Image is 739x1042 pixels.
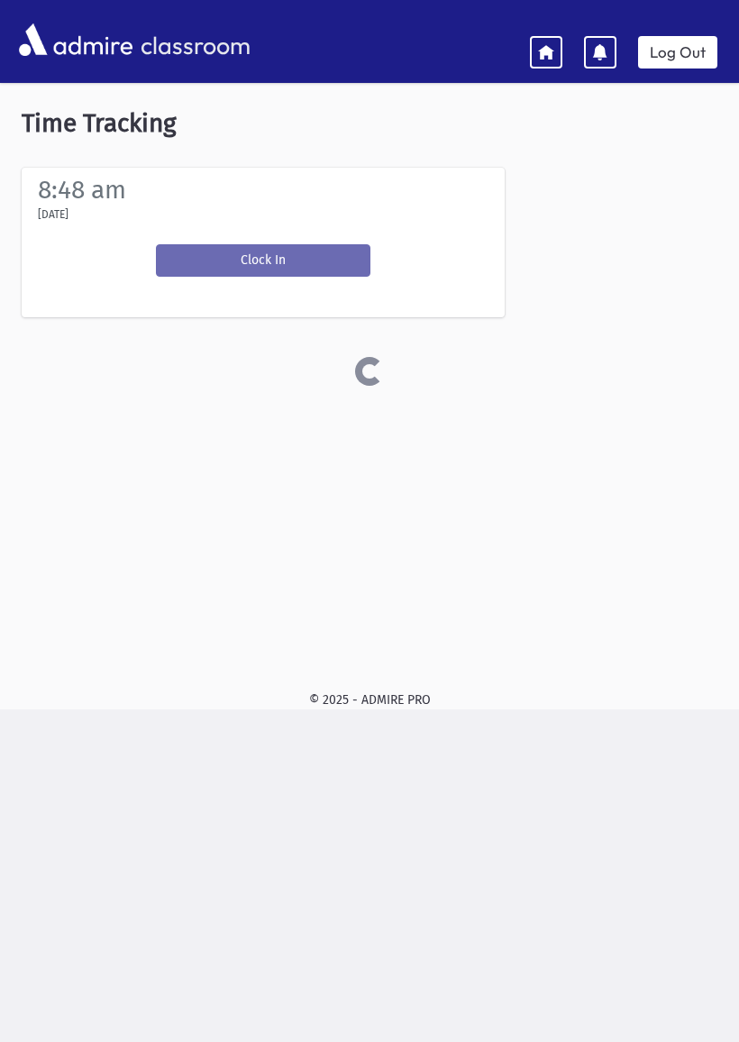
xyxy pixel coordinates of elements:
[638,36,717,69] a: Log Out
[38,175,126,205] label: 8:48 am
[156,244,370,277] button: Clock In
[137,16,251,64] span: classroom
[14,19,137,60] img: AdmirePro
[14,690,725,709] div: © 2025 - ADMIRE PRO
[156,277,370,296] label: You're clocked in
[38,206,68,223] label: [DATE]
